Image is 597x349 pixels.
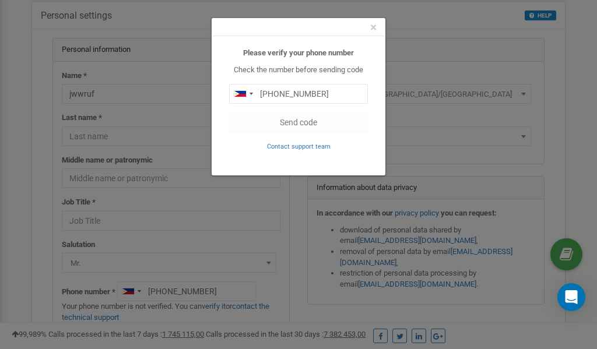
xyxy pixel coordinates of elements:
[243,48,354,57] b: Please verify your phone number
[557,283,585,311] div: Open Intercom Messenger
[229,84,368,104] input: 0905 123 4567
[229,65,368,76] p: Check the number before sending code
[267,143,331,150] small: Contact support team
[229,112,368,132] button: Send code
[370,20,377,34] span: ×
[267,142,331,150] a: Contact support team
[230,84,257,103] div: Telephone country code
[370,22,377,34] button: Close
